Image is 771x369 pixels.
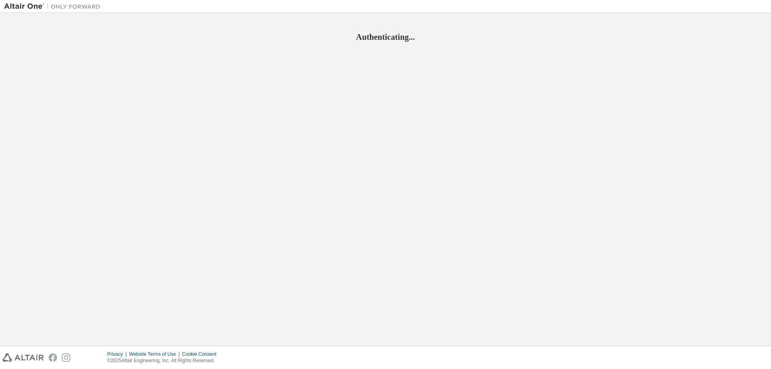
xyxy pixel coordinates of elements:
img: altair_logo.svg [2,353,44,362]
img: facebook.svg [49,353,57,362]
h2: Authenticating... [4,32,767,42]
div: Website Terms of Use [129,351,182,357]
p: © 2025 Altair Engineering, Inc. All Rights Reserved. [107,357,221,364]
div: Privacy [107,351,129,357]
img: Altair One [4,2,104,10]
img: instagram.svg [62,353,70,362]
div: Cookie Consent [182,351,221,357]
